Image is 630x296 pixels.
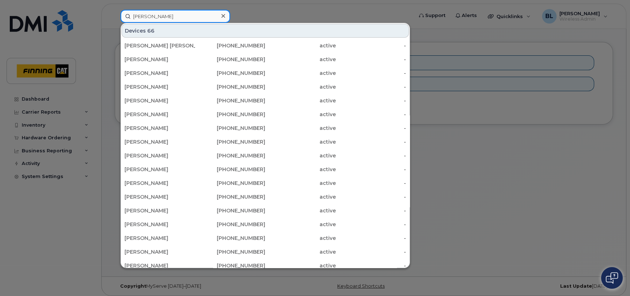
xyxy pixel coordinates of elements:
a: [PERSON_NAME][PHONE_NUMBER]active- [122,122,409,135]
div: [PERSON_NAME] [124,69,195,77]
a: [PERSON_NAME][PHONE_NUMBER]active- [122,108,409,121]
div: [PHONE_NUMBER] [195,56,266,63]
a: [PERSON_NAME][PHONE_NUMBER]active- [122,53,409,66]
div: [PERSON_NAME] [124,193,195,200]
a: [PERSON_NAME][PHONE_NUMBER]active- [122,135,409,148]
div: [PHONE_NUMBER] [195,138,266,145]
div: - [336,207,406,214]
div: active [265,207,336,214]
div: [PERSON_NAME] [124,111,195,118]
div: - [336,234,406,242]
a: [PERSON_NAME][PHONE_NUMBER]active- [122,80,409,93]
div: active [265,97,336,104]
div: [PHONE_NUMBER] [195,69,266,77]
div: [PHONE_NUMBER] [195,221,266,228]
div: [PERSON_NAME] [124,248,195,255]
div: - [336,83,406,90]
div: - [336,97,406,104]
img: Open chat [606,272,618,284]
div: [PHONE_NUMBER] [195,207,266,214]
a: [PERSON_NAME][PHONE_NUMBER]active- [122,163,409,176]
div: - [336,124,406,132]
div: active [265,42,336,49]
div: active [265,179,336,187]
div: Devices [122,24,409,38]
div: - [336,69,406,77]
div: active [265,138,336,145]
div: [PHONE_NUMBER] [195,179,266,187]
div: [PERSON_NAME] [124,262,195,269]
div: active [265,234,336,242]
div: [PERSON_NAME] [124,124,195,132]
div: [PERSON_NAME] [124,234,195,242]
div: active [265,69,336,77]
a: [PERSON_NAME][PHONE_NUMBER]active- [122,259,409,272]
div: - [336,179,406,187]
div: [PHONE_NUMBER] [195,152,266,159]
div: active [265,248,336,255]
div: [PHONE_NUMBER] [195,83,266,90]
a: [PERSON_NAME][PHONE_NUMBER]active- [122,245,409,258]
div: [PERSON_NAME] [124,179,195,187]
a: [PERSON_NAME][PHONE_NUMBER]active- [122,190,409,203]
div: - [336,248,406,255]
div: active [265,221,336,228]
a: [PERSON_NAME][PHONE_NUMBER]active- [122,94,409,107]
a: [PERSON_NAME][PHONE_NUMBER]active- [122,204,409,217]
div: [PHONE_NUMBER] [195,193,266,200]
div: - [336,152,406,159]
div: active [265,166,336,173]
div: [PERSON_NAME] [124,221,195,228]
span: 66 [147,27,155,34]
div: - [336,56,406,63]
div: [PHONE_NUMBER] [195,262,266,269]
a: [PERSON_NAME][PHONE_NUMBER]active- [122,67,409,80]
div: [PERSON_NAME] [124,97,195,104]
a: [PERSON_NAME][PHONE_NUMBER]active- [122,218,409,231]
a: [PERSON_NAME][PHONE_NUMBER]active- [122,232,409,245]
div: active [265,193,336,200]
div: - [336,193,406,200]
div: [PERSON_NAME] [124,138,195,145]
div: [PHONE_NUMBER] [195,234,266,242]
div: [PERSON_NAME] [124,152,195,159]
div: active [265,111,336,118]
a: [PERSON_NAME] [PERSON_NAME][PHONE_NUMBER]active- [122,39,409,52]
div: [PHONE_NUMBER] [195,166,266,173]
div: - [336,262,406,269]
a: [PERSON_NAME][PHONE_NUMBER]active- [122,149,409,162]
div: - [336,166,406,173]
div: [PHONE_NUMBER] [195,124,266,132]
div: [PERSON_NAME] [124,83,195,90]
div: - [336,111,406,118]
div: active [265,83,336,90]
div: [PHONE_NUMBER] [195,97,266,104]
a: [PERSON_NAME][PHONE_NUMBER]active- [122,177,409,190]
div: - [336,42,406,49]
div: [PERSON_NAME] [PERSON_NAME] [124,42,195,49]
div: [PHONE_NUMBER] [195,111,266,118]
div: active [265,124,336,132]
div: [PHONE_NUMBER] [195,248,266,255]
div: active [265,56,336,63]
div: [PERSON_NAME] [124,166,195,173]
div: [PERSON_NAME] [124,56,195,63]
div: [PERSON_NAME] [124,207,195,214]
div: active [265,262,336,269]
div: - [336,138,406,145]
div: - [336,221,406,228]
div: active [265,152,336,159]
div: [PHONE_NUMBER] [195,42,266,49]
